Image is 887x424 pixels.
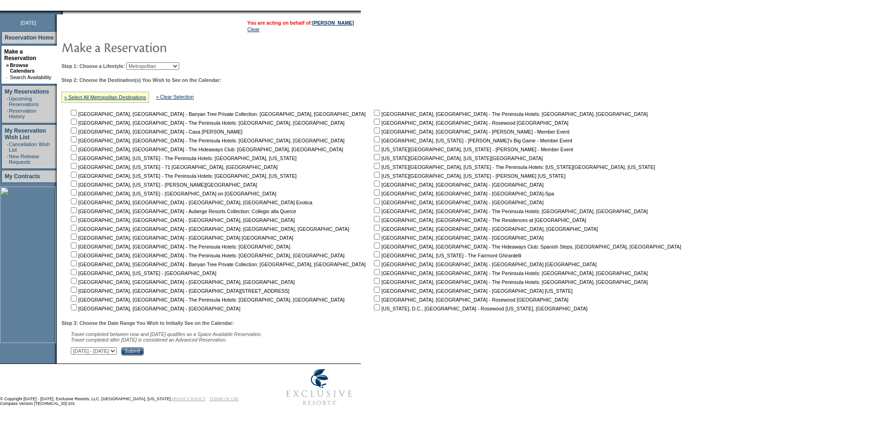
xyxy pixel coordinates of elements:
[156,94,194,100] a: » Clear Selection
[172,397,206,401] a: PRIVACY POLICY
[60,11,63,14] img: promoShadowLeftCorner.gif
[61,320,234,326] b: Step 3: Choose the Date Range You Wish to Initially See on the Calendar:
[278,364,361,411] img: Exclusive Resorts
[247,27,259,32] a: Clear
[69,217,295,223] nobr: [GEOGRAPHIC_DATA], [GEOGRAPHIC_DATA] - [GEOGRAPHIC_DATA], [GEOGRAPHIC_DATA]
[7,108,8,119] td: ·
[4,48,36,61] a: Make a Reservation
[69,111,366,117] nobr: [GEOGRAPHIC_DATA], [GEOGRAPHIC_DATA] - Banyan Tree Private Collection: [GEOGRAPHIC_DATA], [GEOGRA...
[63,11,64,14] img: blank.gif
[5,173,40,180] a: My Contracts
[372,209,648,214] nobr: [GEOGRAPHIC_DATA], [GEOGRAPHIC_DATA] - The Peninsula Hotels: [GEOGRAPHIC_DATA], [GEOGRAPHIC_DATA]
[69,173,297,179] nobr: [GEOGRAPHIC_DATA], [US_STATE] - The Peninsula Hotels: [GEOGRAPHIC_DATA], [US_STATE]
[372,138,572,143] nobr: [GEOGRAPHIC_DATA], [US_STATE] - [PERSON_NAME]'s Big Game - Member Event
[372,120,568,126] nobr: [GEOGRAPHIC_DATA], [GEOGRAPHIC_DATA] - Rosewood [GEOGRAPHIC_DATA]
[69,279,295,285] nobr: [GEOGRAPHIC_DATA], [GEOGRAPHIC_DATA] - [GEOGRAPHIC_DATA], [GEOGRAPHIC_DATA]
[372,279,648,285] nobr: [GEOGRAPHIC_DATA], [GEOGRAPHIC_DATA] - The Peninsula Hotels: [GEOGRAPHIC_DATA], [GEOGRAPHIC_DATA]
[10,62,34,74] a: Browse Calendars
[69,270,217,276] nobr: [GEOGRAPHIC_DATA], [US_STATE] - [GEOGRAPHIC_DATA]
[69,297,345,303] nobr: [GEOGRAPHIC_DATA], [GEOGRAPHIC_DATA] - The Peninsula Hotels: [GEOGRAPHIC_DATA], [GEOGRAPHIC_DATA]
[69,209,296,214] nobr: [GEOGRAPHIC_DATA], [GEOGRAPHIC_DATA] - Auberge Resorts Collection: Collegio alla Querce
[7,96,8,107] td: ·
[20,20,36,26] span: [DATE]
[372,270,648,276] nobr: [GEOGRAPHIC_DATA], [GEOGRAPHIC_DATA] - The Peninsula Hotels: [GEOGRAPHIC_DATA], [GEOGRAPHIC_DATA]
[69,226,349,232] nobr: [GEOGRAPHIC_DATA], [GEOGRAPHIC_DATA] - [GEOGRAPHIC_DATA]: [GEOGRAPHIC_DATA], [GEOGRAPHIC_DATA]
[7,141,8,153] td: ·
[372,200,543,205] nobr: [GEOGRAPHIC_DATA], [GEOGRAPHIC_DATA] - [GEOGRAPHIC_DATA]
[9,141,50,153] a: Cancellation Wish List
[5,88,49,95] a: My Reservations
[372,191,554,196] nobr: [GEOGRAPHIC_DATA], [GEOGRAPHIC_DATA] - [GEOGRAPHIC_DATA]-Spa
[312,20,354,26] a: [PERSON_NAME]
[69,155,297,161] nobr: [GEOGRAPHIC_DATA], [US_STATE] - The Peninsula Hotels: [GEOGRAPHIC_DATA], [US_STATE]
[7,154,8,165] td: ·
[372,164,655,170] nobr: [US_STATE][GEOGRAPHIC_DATA], [US_STATE] - The Peninsula Hotels: [US_STATE][GEOGRAPHIC_DATA], [US_...
[372,147,573,152] nobr: [US_STATE][GEOGRAPHIC_DATA], [US_STATE] - [PERSON_NAME] - Member Event
[71,331,262,337] span: Travel completed between now and [DATE] qualifies as a Space Available Reservation.
[210,397,239,401] a: TERMS OF USE
[6,62,9,68] b: »
[372,253,521,258] nobr: [GEOGRAPHIC_DATA], [US_STATE] - The Fairmont Ghirardelli
[5,34,54,41] a: Reservation Home
[69,182,257,188] nobr: [GEOGRAPHIC_DATA], [US_STATE] - [PERSON_NAME][GEOGRAPHIC_DATA]
[5,128,46,141] a: My Reservation Wish List
[372,297,568,303] nobr: [GEOGRAPHIC_DATA], [GEOGRAPHIC_DATA] - Rosewood [GEOGRAPHIC_DATA]
[372,226,598,232] nobr: [GEOGRAPHIC_DATA], [GEOGRAPHIC_DATA] - [GEOGRAPHIC_DATA], [GEOGRAPHIC_DATA]
[372,155,543,161] nobr: [US_STATE][GEOGRAPHIC_DATA], [US_STATE][GEOGRAPHIC_DATA]
[372,111,648,117] nobr: [GEOGRAPHIC_DATA], [GEOGRAPHIC_DATA] - The Peninsula Hotels: [GEOGRAPHIC_DATA], [GEOGRAPHIC_DATA]
[69,244,290,249] nobr: [GEOGRAPHIC_DATA], [GEOGRAPHIC_DATA] - The Peninsula Hotels: [GEOGRAPHIC_DATA]
[10,74,51,80] a: Search Availability
[69,253,345,258] nobr: [GEOGRAPHIC_DATA], [GEOGRAPHIC_DATA] - The Peninsula Hotels: [GEOGRAPHIC_DATA], [GEOGRAPHIC_DATA]
[372,129,569,135] nobr: [GEOGRAPHIC_DATA], [GEOGRAPHIC_DATA] - [PERSON_NAME] - Member Event
[372,288,573,294] nobr: [GEOGRAPHIC_DATA], [GEOGRAPHIC_DATA] - [GEOGRAPHIC_DATA] [US_STATE]
[61,38,248,56] img: pgTtlMakeReservation.gif
[372,306,588,311] nobr: [US_STATE], D.C., [GEOGRAPHIC_DATA] - Rosewood [US_STATE], [GEOGRAPHIC_DATA]
[61,77,221,83] b: Step 2: Choose the Destination(s) You Wish to See on the Calendar:
[69,306,240,311] nobr: [GEOGRAPHIC_DATA], [GEOGRAPHIC_DATA] - [GEOGRAPHIC_DATA]
[69,129,243,135] nobr: [GEOGRAPHIC_DATA], [GEOGRAPHIC_DATA] - Casa [PERSON_NAME]
[372,235,543,241] nobr: [GEOGRAPHIC_DATA], [GEOGRAPHIC_DATA] - [GEOGRAPHIC_DATA]
[69,138,345,143] nobr: [GEOGRAPHIC_DATA], [GEOGRAPHIC_DATA] - The Peninsula Hotels: [GEOGRAPHIC_DATA], [GEOGRAPHIC_DATA]
[69,200,312,205] nobr: [GEOGRAPHIC_DATA], [GEOGRAPHIC_DATA] - [GEOGRAPHIC_DATA], [GEOGRAPHIC_DATA] Exotica
[69,164,278,170] nobr: [GEOGRAPHIC_DATA], [US_STATE] - 71 [GEOGRAPHIC_DATA], [GEOGRAPHIC_DATA]
[61,63,125,69] b: Step 1: Choose a Lifestyle:
[372,217,586,223] nobr: [GEOGRAPHIC_DATA], [GEOGRAPHIC_DATA] - The Residences at [GEOGRAPHIC_DATA]
[9,108,36,119] a: Reservation History
[9,154,39,165] a: New Release Requests
[69,120,345,126] nobr: [GEOGRAPHIC_DATA], [GEOGRAPHIC_DATA] - The Peninsula Hotels: [GEOGRAPHIC_DATA], [GEOGRAPHIC_DATA]
[69,262,366,267] nobr: [GEOGRAPHIC_DATA], [GEOGRAPHIC_DATA] - Banyan Tree Private Collection: [GEOGRAPHIC_DATA], [GEOGRA...
[247,20,354,26] span: You are acting on behalf of:
[64,94,146,100] a: » Select All Metropolitan Destinations
[372,244,681,249] nobr: [GEOGRAPHIC_DATA], [GEOGRAPHIC_DATA] - The Hideaways Club: Spanish Steps, [GEOGRAPHIC_DATA], [GEO...
[69,235,293,241] nobr: [GEOGRAPHIC_DATA], [GEOGRAPHIC_DATA] - [GEOGRAPHIC_DATA] [GEOGRAPHIC_DATA]
[69,288,290,294] nobr: [GEOGRAPHIC_DATA], [GEOGRAPHIC_DATA] - [GEOGRAPHIC_DATA][STREET_ADDRESS]
[71,337,227,343] nobr: Travel completed after [DATE] is considered an Advanced Reservation.
[372,182,543,188] nobr: [GEOGRAPHIC_DATA], [GEOGRAPHIC_DATA] - [GEOGRAPHIC_DATA]
[69,191,276,196] nobr: [GEOGRAPHIC_DATA], [US_STATE] - [GEOGRAPHIC_DATA] on [GEOGRAPHIC_DATA]
[372,262,596,267] nobr: [GEOGRAPHIC_DATA], [GEOGRAPHIC_DATA] - [GEOGRAPHIC_DATA] [GEOGRAPHIC_DATA]
[69,147,343,152] nobr: [GEOGRAPHIC_DATA], [GEOGRAPHIC_DATA] - The Hideaways Club: [GEOGRAPHIC_DATA], [GEOGRAPHIC_DATA]
[372,173,565,179] nobr: [US_STATE][GEOGRAPHIC_DATA], [US_STATE] - [PERSON_NAME] [US_STATE]
[121,347,144,356] input: Submit
[9,96,39,107] a: Upcoming Reservations
[6,74,9,80] td: ·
